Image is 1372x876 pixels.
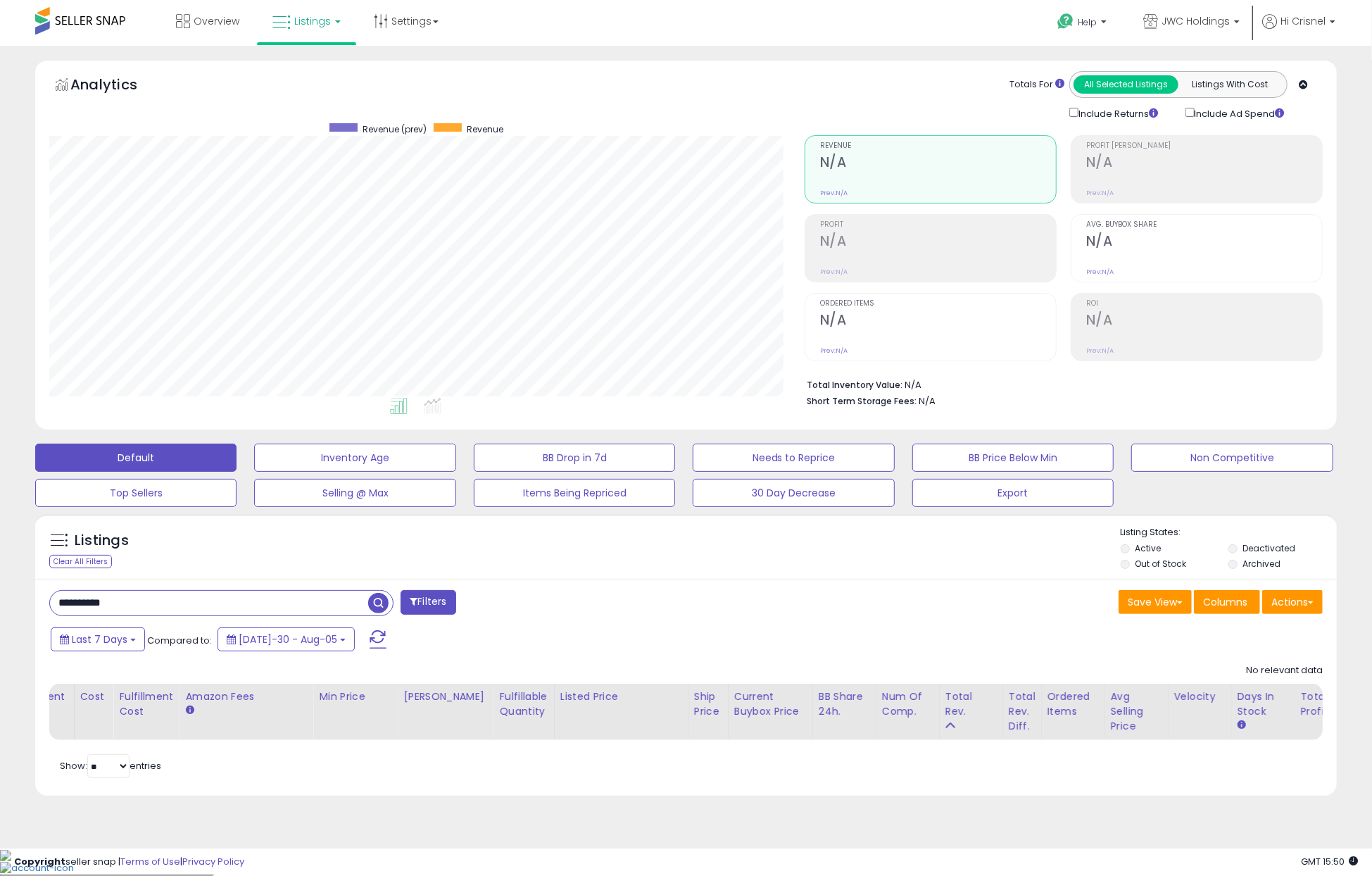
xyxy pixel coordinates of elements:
button: Save View [1119,590,1192,614]
span: Ordered Items [820,300,1056,308]
button: Inventory Age [254,444,455,472]
h5: Listings [75,531,129,551]
div: Include Returns [1059,105,1175,121]
span: Profit [PERSON_NAME] [1086,142,1322,150]
div: Total Profit [1301,689,1352,719]
div: Num of Comp. [882,689,933,719]
span: Compared to: [147,634,212,647]
h2: N/A [1086,312,1322,331]
b: Short Term Storage Fees: [807,395,917,407]
span: Avg. Buybox Share [1086,221,1322,229]
button: Filters [401,590,455,615]
span: ROI [1086,300,1322,308]
button: Items Being Repriced [474,479,675,507]
h2: N/A [820,154,1056,173]
h2: N/A [820,233,1056,252]
span: Show: entries [60,759,161,772]
h2: N/A [1086,154,1322,173]
div: Min Price [319,689,391,704]
button: Default [35,444,237,472]
h2: N/A [820,312,1056,331]
span: Revenue [820,142,1056,150]
button: Needs to Reprice [693,444,894,472]
small: Prev: N/A [820,346,848,355]
button: BB Price Below Min [912,444,1114,472]
i: Get Help [1057,13,1074,30]
span: Listings [294,14,331,28]
span: Overview [194,14,239,28]
label: Out of Stock [1135,558,1186,570]
div: BB Share 24h. [819,689,870,719]
div: Total Rev. [945,689,997,719]
a: Hi Crisnel [1262,14,1335,46]
b: Total Inventory Value: [807,379,902,391]
button: Export [912,479,1114,507]
div: Cost [80,689,108,704]
div: Totals For [1009,78,1064,92]
span: N/A [919,394,936,408]
button: All Selected Listings [1074,75,1178,94]
div: Listed Price [560,689,682,704]
button: Last 7 Days [51,627,145,651]
button: 30 Day Decrease [693,479,894,507]
button: [DATE]-30 - Aug-05 [218,627,355,651]
button: Selling @ Max [254,479,455,507]
button: Non Competitive [1131,444,1333,472]
div: Total Rev. Diff. [1009,689,1036,734]
label: Archived [1243,558,1281,570]
span: JWC Holdings [1162,14,1230,28]
span: Profit [820,221,1056,229]
div: Days In Stock [1238,689,1289,719]
span: Last 7 Days [72,632,127,646]
small: Days In Stock. [1238,719,1246,732]
a: Help [1046,2,1121,46]
span: Hi Crisnel [1280,14,1326,28]
div: No relevant data [1246,664,1323,677]
button: Actions [1262,590,1323,614]
span: Help [1078,16,1097,28]
button: Columns [1194,590,1260,614]
span: Revenue (prev) [363,123,427,135]
div: Velocity [1174,689,1226,704]
span: Revenue [467,123,503,135]
small: Prev: N/A [820,268,848,276]
div: Current Buybox Price [734,689,807,719]
div: Include Ad Spend [1175,105,1307,121]
small: Prev: N/A [820,189,848,197]
small: Amazon Fees. [185,704,194,717]
div: Ordered Items [1047,689,1099,719]
div: Ship Price [694,689,722,719]
button: Listings With Cost [1178,75,1283,94]
button: Top Sellers [35,479,237,507]
li: N/A [807,375,1312,392]
span: [DATE]-30 - Aug-05 [239,632,337,646]
span: Columns [1203,595,1247,609]
small: Prev: N/A [1086,346,1114,355]
h5: Analytics [70,75,165,98]
label: Deactivated [1243,542,1296,554]
div: [PERSON_NAME] [403,689,487,704]
div: Fulfillable Quantity [499,689,548,719]
p: Listing States: [1121,526,1337,539]
button: BB Drop in 7d [474,444,675,472]
label: Active [1135,542,1161,554]
div: Clear All Filters [49,555,112,568]
small: Prev: N/A [1086,268,1114,276]
div: Fulfillment Cost [119,689,173,719]
div: Avg Selling Price [1111,689,1162,734]
div: Amazon Fees [185,689,307,704]
small: Prev: N/A [1086,189,1114,197]
h2: N/A [1086,233,1322,252]
div: Fulfillment [11,689,68,704]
